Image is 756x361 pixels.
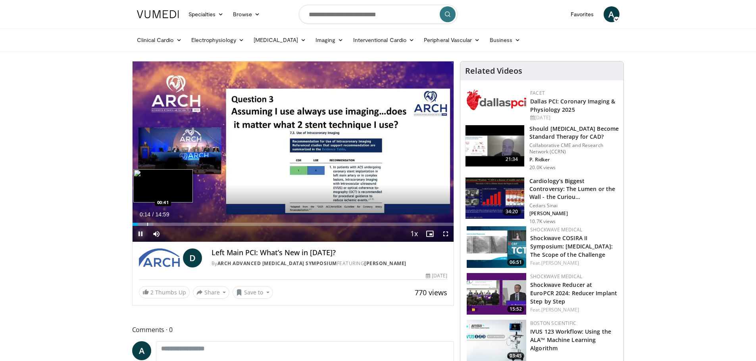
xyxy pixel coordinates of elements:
[467,273,526,315] a: 15:52
[529,210,619,217] p: [PERSON_NAME]
[348,32,419,48] a: Interventional Cardio
[529,142,619,155] p: Collaborative CME and Research Network (CCRN)
[132,32,187,48] a: Clinical Cardio
[529,157,619,163] p: P. Ridker
[415,288,447,297] span: 770 views
[507,352,524,359] span: 03:45
[438,226,454,242] button: Fullscreen
[530,114,617,121] div: [DATE]
[502,208,521,216] span: 34:20
[529,125,619,141] h3: Should [MEDICAL_DATA] Become Standard Therapy for CAD?
[530,234,613,258] a: Shockwave COSIRA II Symposium: [MEDICAL_DATA]: The Scope of the Challenge
[422,226,438,242] button: Enable picture-in-picture mode
[419,32,485,48] a: Peripheral Vascular
[406,226,422,242] button: Playback Rate
[426,272,447,279] div: [DATE]
[212,248,447,257] h4: Left Main PCI: What’s New in [DATE]?
[184,6,229,22] a: Specialties
[530,260,617,267] div: Feat.
[133,223,454,226] div: Progress Bar
[530,90,545,96] a: FACET
[541,260,579,266] a: [PERSON_NAME]
[155,211,169,218] span: 14:59
[212,260,447,267] div: By FEATURING
[139,286,190,298] a: 2 Thumbs Up
[311,32,348,48] a: Imaging
[467,90,526,110] img: 939357b5-304e-4393-95de-08c51a3c5e2a.png.150x105_q85_autocrop_double_scale_upscale_version-0.2.png
[466,125,524,166] img: eb63832d-2f75-457d-8c1a-bbdc90eb409c.150x105_q85_crop-smart_upscale.jpg
[604,6,619,22] a: A
[530,97,615,113] a: Dallas PCI: Coronary Imaging & Physiology 2025
[530,306,617,313] div: Feat.
[139,248,180,267] img: ARCH Advanced Revascularization Symposium
[228,6,265,22] a: Browse
[148,226,164,242] button: Mute
[299,5,458,24] input: Search topics, interventions
[507,306,524,313] span: 15:52
[465,177,619,225] a: 34:20 Cardiology’s Biggest Controversy: The Lumen or the Wall - the Curiou… Cedars Sinai [PERSON_...
[541,306,579,313] a: [PERSON_NAME]
[152,211,154,218] span: /
[485,32,525,48] a: Business
[150,288,154,296] span: 2
[193,286,230,299] button: Share
[465,125,619,171] a: 21:34 Should [MEDICAL_DATA] Become Standard Therapy for CAD? Collaborative CME and Research Netwo...
[530,281,617,305] a: Shockwave Reducer at EuroPCR 2024: Reducer Implant Step by Step
[465,66,522,76] h4: Related Videos
[530,226,582,233] a: Shockwave Medical
[467,226,526,268] a: 06:51
[132,325,454,335] span: Comments 0
[529,202,619,209] p: Cedars Sinai
[183,248,202,267] a: D
[466,178,524,219] img: d453240d-5894-4336-be61-abca2891f366.150x105_q85_crop-smart_upscale.jpg
[133,169,193,202] img: image.jpeg
[467,273,526,315] img: fadbcca3-3c72-4f96-a40d-f2c885e80660.150x105_q85_crop-smart_upscale.jpg
[133,226,148,242] button: Pause
[530,328,611,352] a: IVUS 123 Workflow: Using the ALA™ Machine Learning Algorithm
[529,164,556,171] p: 20.0K views
[364,260,406,267] a: [PERSON_NAME]
[529,177,619,201] h3: Cardiology’s Biggest Controversy: The Lumen or the Wall - the Curiou…
[507,259,524,266] span: 06:51
[502,155,521,163] span: 21:34
[233,286,273,299] button: Save to
[467,226,526,268] img: c35ce14a-3a80-4fd3-b91e-c59d4b4f33e6.150x105_q85_crop-smart_upscale.jpg
[566,6,599,22] a: Favorites
[530,320,576,327] a: Boston Scientific
[137,10,179,18] img: VuMedi Logo
[140,211,150,218] span: 0:14
[530,273,582,280] a: Shockwave Medical
[187,32,249,48] a: Electrophysiology
[529,218,556,225] p: 10.7K views
[249,32,311,48] a: [MEDICAL_DATA]
[133,61,454,242] video-js: Video Player
[132,341,151,360] a: A
[217,260,337,267] a: ARCH Advanced [MEDICAL_DATA] Symposium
